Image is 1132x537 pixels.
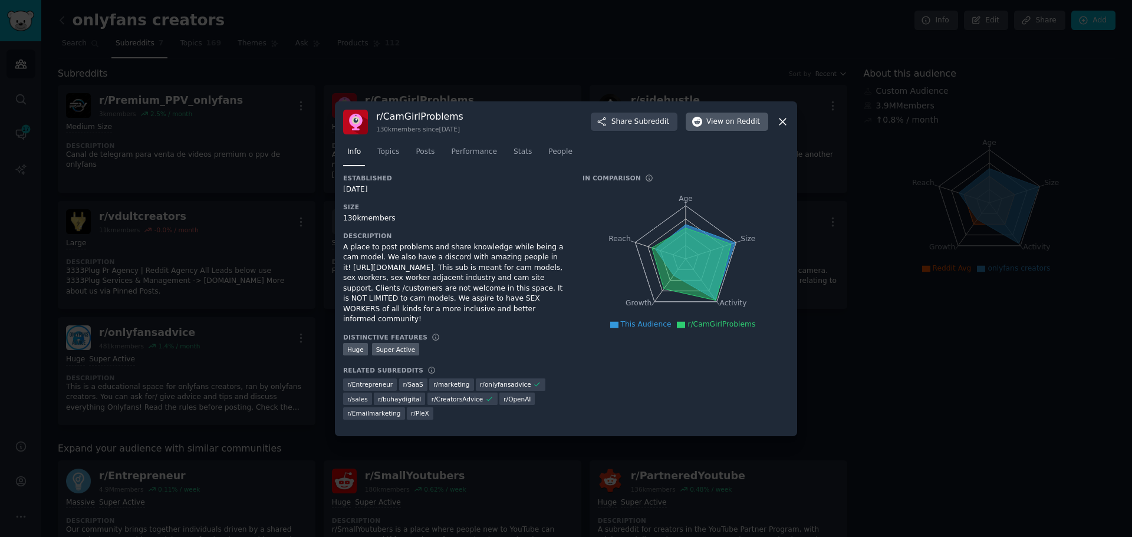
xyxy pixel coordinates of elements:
[373,143,403,167] a: Topics
[347,395,368,403] span: r/ sales
[504,395,531,403] span: r/ OpenAI
[412,143,439,167] a: Posts
[447,143,501,167] a: Performance
[343,343,368,355] div: Huge
[376,110,463,123] h3: r/ CamGirlProblems
[726,117,760,127] span: on Reddit
[378,395,421,403] span: r/ buhaydigital
[411,409,429,417] span: r/ PleX
[343,333,427,341] h3: Distinctive Features
[347,147,361,157] span: Info
[343,366,423,374] h3: Related Subreddits
[583,174,641,182] h3: In Comparison
[720,299,747,307] tspan: Activity
[480,380,531,388] span: r/ onlyfansadvice
[347,409,401,417] span: r/ Emailmarketing
[343,242,566,325] div: A place to post problems and share knowledge while being a cam model. We also have a discord with...
[343,232,566,240] h3: Description
[611,117,669,127] span: Share
[679,195,693,203] tspan: Age
[377,147,399,157] span: Topics
[509,143,536,167] a: Stats
[626,299,651,307] tspan: Growth
[376,125,463,133] div: 130k members since [DATE]
[686,113,768,131] button: Viewon Reddit
[687,320,755,328] span: r/CamGirlProblems
[433,380,469,388] span: r/ marketing
[403,380,423,388] span: r/ SaaS
[621,320,672,328] span: This Audience
[343,110,368,134] img: CamGirlProblems
[343,203,566,211] h3: Size
[343,174,566,182] h3: Established
[343,213,566,224] div: 130k members
[548,147,572,157] span: People
[416,147,435,157] span: Posts
[343,143,365,167] a: Info
[706,117,760,127] span: View
[432,395,483,403] span: r/ CreatorsAdvice
[741,234,755,242] tspan: Size
[372,343,420,355] div: Super Active
[608,234,631,242] tspan: Reach
[343,185,566,195] div: [DATE]
[591,113,677,131] button: ShareSubreddit
[347,380,393,388] span: r/ Entrepreneur
[544,143,577,167] a: People
[514,147,532,157] span: Stats
[634,117,669,127] span: Subreddit
[451,147,497,157] span: Performance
